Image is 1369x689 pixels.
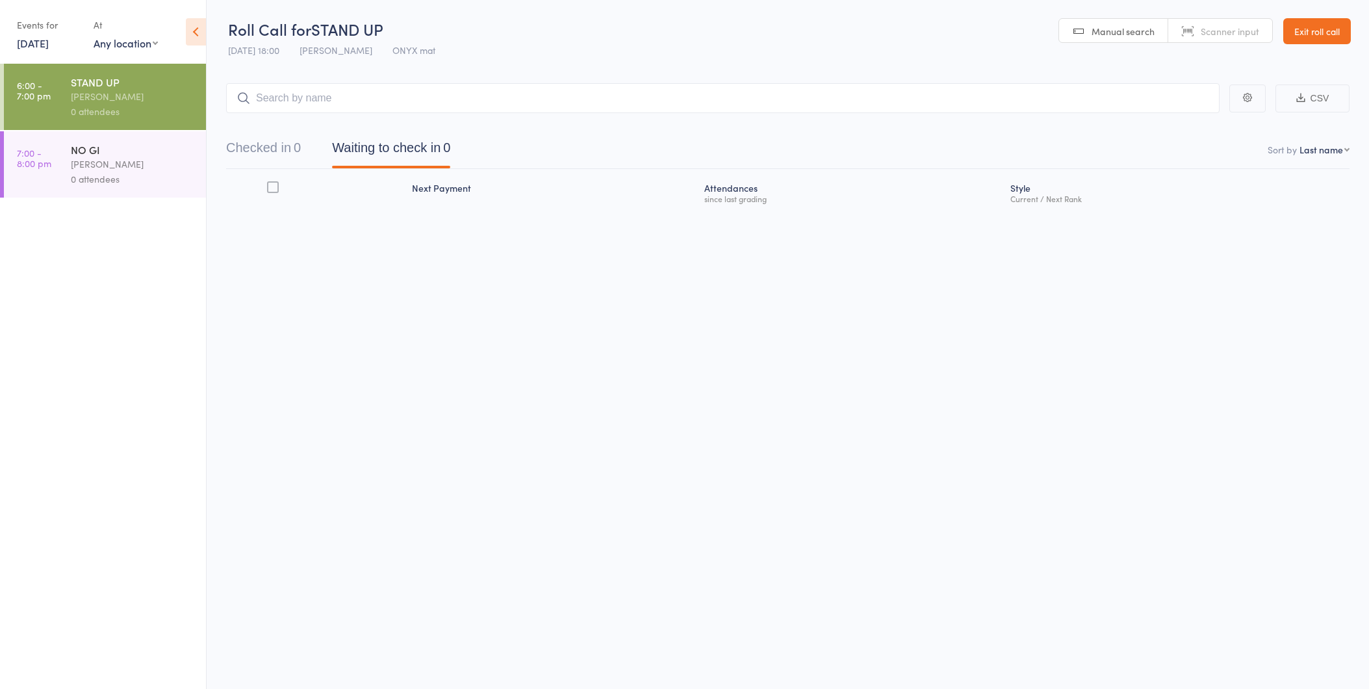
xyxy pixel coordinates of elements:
span: [PERSON_NAME] [300,44,372,57]
span: Scanner input [1201,25,1259,38]
a: Exit roll call [1283,18,1351,44]
div: 0 [443,140,450,155]
a: 6:00 -7:00 pmSTAND UP[PERSON_NAME]0 attendees [4,64,206,130]
div: 0 attendees [71,172,195,187]
div: At [94,14,158,36]
div: [PERSON_NAME] [71,157,195,172]
div: STAND UP [71,75,195,89]
input: Search by name [226,83,1220,113]
div: [PERSON_NAME] [71,89,195,104]
span: Roll Call for [228,18,311,40]
div: Last name [1299,143,1343,156]
label: Sort by [1268,143,1297,156]
button: Waiting to check in0 [332,134,450,168]
div: NO GI [71,142,195,157]
div: Style [1005,175,1350,209]
div: since last grading [704,194,1000,203]
button: CSV [1275,84,1350,112]
div: Events for [17,14,81,36]
div: Any location [94,36,158,50]
span: Manual search [1092,25,1155,38]
span: ONYX mat [392,44,435,57]
time: 7:00 - 8:00 pm [17,148,51,168]
time: 6:00 - 7:00 pm [17,80,51,101]
span: [DATE] 18:00 [228,44,279,57]
div: Atten­dances [699,175,1005,209]
div: 0 attendees [71,104,195,119]
div: Next Payment [407,175,699,209]
button: Checked in0 [226,134,301,168]
span: STAND UP [311,18,383,40]
div: Current / Next Rank [1010,194,1344,203]
div: 0 [294,140,301,155]
a: 7:00 -8:00 pmNO GI[PERSON_NAME]0 attendees [4,131,206,198]
a: [DATE] [17,36,49,50]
